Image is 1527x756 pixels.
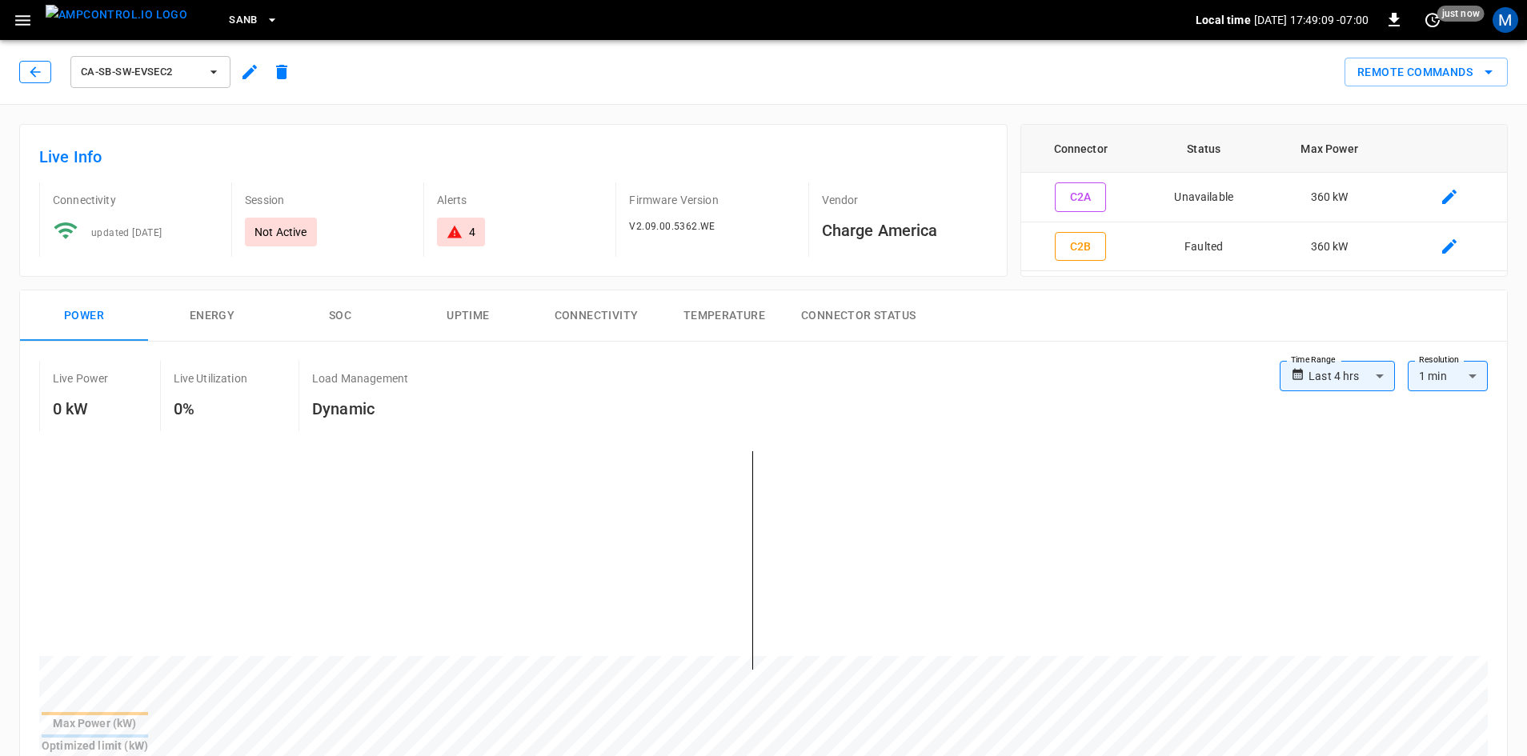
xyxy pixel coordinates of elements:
[222,5,285,36] button: SanB
[1420,7,1445,33] button: set refresh interval
[1291,354,1336,366] label: Time Range
[1268,125,1392,173] th: Max Power
[53,370,109,386] p: Live Power
[1140,125,1268,173] th: Status
[404,290,532,342] button: Uptime
[312,396,408,422] h6: Dynamic
[1021,125,1507,271] table: connector table
[53,396,109,422] h6: 0 kW
[148,290,276,342] button: Energy
[1437,6,1485,22] span: just now
[312,370,408,386] p: Load Management
[1055,182,1106,212] button: C2A
[1140,173,1268,222] td: Unavailable
[1309,361,1395,391] div: Last 4 hrs
[660,290,788,342] button: Temperature
[245,192,411,208] p: Session
[1345,58,1508,87] button: Remote Commands
[629,221,715,232] span: V2.09.00.5362.WE
[46,5,187,25] img: ampcontrol.io logo
[1408,361,1488,391] div: 1 min
[174,396,247,422] h6: 0%
[70,56,230,88] button: ca-sb-sw-evseC2
[20,290,148,342] button: Power
[1021,125,1140,173] th: Connector
[174,370,247,386] p: Live Utilization
[229,11,258,30] span: SanB
[81,63,199,82] span: ca-sb-sw-evseC2
[91,227,162,238] span: updated [DATE]
[53,192,218,208] p: Connectivity
[1268,173,1392,222] td: 360 kW
[1419,354,1459,366] label: Resolution
[1254,12,1369,28] p: [DATE] 17:49:09 -07:00
[1140,222,1268,272] td: Faulted
[822,192,988,208] p: Vendor
[788,290,928,342] button: Connector Status
[532,290,660,342] button: Connectivity
[39,144,988,170] h6: Live Info
[1493,7,1518,33] div: profile-icon
[629,192,795,208] p: Firmware Version
[469,224,475,240] div: 4
[822,218,988,243] h6: Charge America
[254,224,307,240] p: Not Active
[1345,58,1508,87] div: remote commands options
[437,192,603,208] p: Alerts
[276,290,404,342] button: SOC
[1055,232,1106,262] button: C2B
[1268,222,1392,272] td: 360 kW
[1196,12,1251,28] p: Local time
